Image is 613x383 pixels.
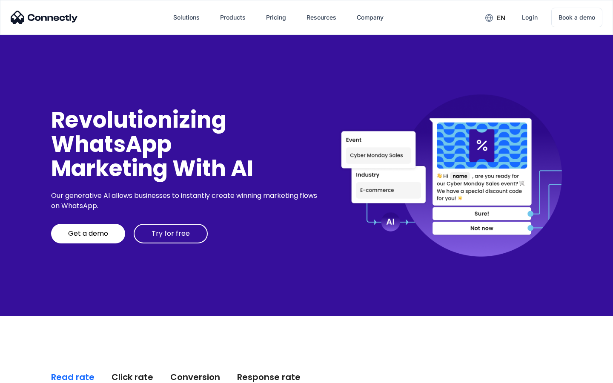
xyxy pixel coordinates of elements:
div: Get a demo [68,229,108,238]
img: Connectly Logo [11,11,78,24]
div: Try for free [152,229,190,238]
div: Products [220,11,246,23]
div: Pricing [266,11,286,23]
div: Solutions [173,11,200,23]
a: Pricing [259,7,293,28]
div: Read rate [51,371,95,383]
a: Try for free [134,224,208,243]
a: Login [515,7,544,28]
div: Company [357,11,384,23]
a: Book a demo [551,8,602,27]
a: Get a demo [51,224,125,243]
div: Response rate [237,371,301,383]
div: Resources [306,11,336,23]
div: Login [522,11,538,23]
div: Conversion [170,371,220,383]
div: Our generative AI allows businesses to instantly create winning marketing flows on WhatsApp. [51,191,320,211]
div: Revolutionizing WhatsApp Marketing With AI [51,108,320,181]
div: en [497,12,505,24]
div: Click rate [112,371,153,383]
